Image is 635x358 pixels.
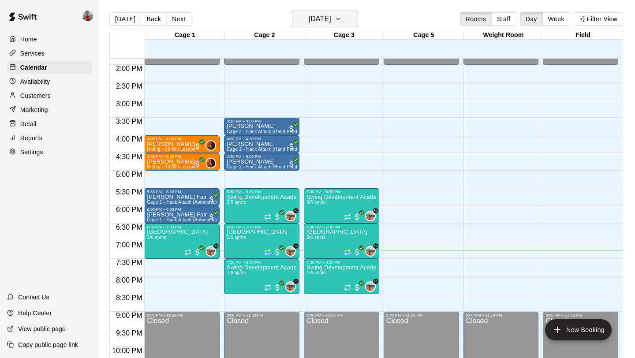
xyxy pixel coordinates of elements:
span: Hitting - 30 Min Lesson [147,164,195,169]
span: 3/6 spots filled [227,235,246,240]
span: +1 [373,279,378,284]
div: 6:30 PM – 7:30 PM: Swing Development Academy High School [304,224,379,259]
span: 3/6 spots filled [227,200,246,205]
span: Kailee Powell & 1 other [289,281,296,292]
a: Settings [7,145,92,159]
div: Kaitlyn Lim [205,140,216,151]
div: 4:30 PM – 5:00 PM: Maizy McLain [144,153,220,171]
span: Cage 1 - Hack Attack (Automatic) [147,200,217,205]
div: Field [543,31,623,40]
span: 10:00 PM [110,347,144,354]
span: +1 [213,243,219,249]
div: 9:00 PM – 11:59 PM [466,313,536,317]
button: add [545,319,612,340]
span: All customers have paid [273,283,282,292]
div: Kylie Chung [81,7,99,25]
div: Cage 3 [304,31,384,40]
div: Kailee Powell [365,211,376,221]
div: 7:30 PM – 8:30 PM: Swing Development Academy 12U/14U [304,259,379,294]
p: Availability [20,77,50,86]
div: 6:00 PM – 6:30 PM [147,207,217,212]
span: +1 [293,208,299,213]
span: 2:30 PM [114,82,145,90]
span: Kailee Powell & 1 other [369,281,376,292]
span: 3/6 spots filled [306,200,326,205]
div: 7:30 PM – 8:30 PM [227,260,297,265]
img: Kaitlyn Lim [206,159,215,168]
span: 9:00 PM [114,312,145,319]
span: 8:30 PM [114,294,145,302]
a: Services [7,47,92,60]
div: Kaitlyn Lim [205,158,216,168]
div: 4:30 PM – 5:00 PM [227,154,297,159]
span: +1 [293,279,299,284]
p: Contact Us [18,293,49,302]
span: 7:30 PM [114,259,145,266]
span: 2:00 PM [114,65,145,72]
span: All customers have paid [353,283,362,292]
span: Kailee Powell & 1 other [369,246,376,257]
span: Recurring event [344,284,351,291]
p: Help Center [18,309,52,317]
span: All customers have paid [193,160,202,168]
img: Kailee Powell [366,212,375,220]
p: Home [20,35,37,44]
span: All customers have paid [273,213,282,221]
span: 1/6 spots filled [306,270,326,275]
span: Recurring event [264,284,271,291]
span: Recurring event [264,249,271,256]
span: All customers have paid [353,248,362,257]
div: 4:30 PM – 5:00 PM: Aliyah Lautalo [224,153,299,171]
div: 6:30 PM – 7:30 PM [306,225,377,229]
div: 5:30 PM – 6:00 PM [147,190,217,194]
img: Kailee Powell [286,212,295,220]
span: 3/6 spots filled [147,235,166,240]
div: 5:30 PM – 6:00 PM: Ava Cabrera Fair [144,188,220,206]
div: 7:30 PM – 8:30 PM: Swing Development Academy 12U/14U [224,259,299,294]
span: 3:30 PM [114,118,145,125]
button: [DATE] [109,12,141,26]
span: Cage 2 - Hack Attack (Hand Feed) [227,147,299,152]
span: 5:30 PM [114,188,145,196]
button: Next [166,12,191,26]
img: Kailee Powell [366,247,375,256]
button: Rooms [460,12,492,26]
div: Reports [7,131,92,145]
span: Recurring event [344,213,351,220]
div: 9:00 PM – 11:59 PM [147,313,217,317]
span: 3:00 PM [114,100,145,108]
span: 6:00 PM [114,206,145,213]
div: Cage 1 [145,31,225,40]
span: All customers have paid [273,248,282,257]
span: All customers have paid [207,213,216,221]
p: Services [20,49,45,58]
span: Kaitlyn Lim [209,158,216,168]
div: 4:00 PM – 4:30 PM [227,137,297,141]
span: 4:30 PM [114,153,145,160]
span: 3/6 spots filled [306,235,326,240]
div: Calendar [7,61,92,74]
p: Settings [20,148,43,157]
span: Kaitlyn Lim [209,140,216,151]
div: 9:00 PM – 11:59 PM [386,313,456,317]
div: 5:30 PM – 6:30 PM: Swing Development Academy 8U/10U [224,188,299,224]
span: Hitting - 30 Min Lesson [147,147,195,152]
a: Home [7,33,92,46]
span: +1 [373,208,378,213]
button: Filter View [574,12,623,26]
p: Copy public page link [18,340,78,349]
div: Kailee Powell [285,211,296,221]
span: 6:30 PM [114,224,145,231]
a: Retail [7,117,92,131]
p: Marketing [20,105,48,114]
span: 5:00 PM [114,171,145,178]
div: Kailee Powell [285,281,296,292]
a: Marketing [7,103,92,116]
h6: [DATE] [309,13,331,25]
a: Customers [7,89,92,102]
p: View public page [18,324,66,333]
a: Availability [7,75,92,88]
